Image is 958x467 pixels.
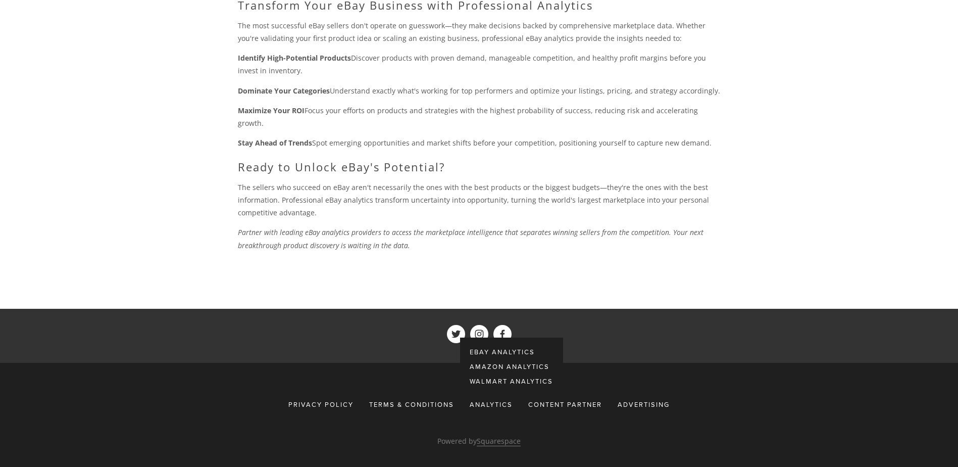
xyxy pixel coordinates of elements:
[238,53,351,63] strong: Identify High-Potential Products
[238,435,721,447] p: Powered by
[238,138,312,148] strong: Stay Ahead of Trends
[238,84,721,97] p: Understand exactly what's working for top performers and optimize your listings, pricing, and str...
[463,395,519,413] div: Analytics
[470,347,535,356] span: eBay Analytics
[238,52,721,77] p: Discover products with proven demand, manageable competition, and healthy profit margins before y...
[522,395,609,413] a: Content Partner
[528,400,602,409] span: Content Partner
[238,227,705,250] em: Partner with leading eBay analytics providers to access the marketplace intelligence that separat...
[238,181,721,219] p: The sellers who succeed on eBay aren't necessarily the ones with the best products or the biggest...
[477,436,521,446] a: Squarespace
[238,86,330,96] strong: Dominate Your Categories
[460,359,563,374] a: Amazon Analytics
[238,104,721,129] p: Focus your efforts on products and strategies with the highest probability of success, reducing r...
[618,400,670,409] span: Advertising
[611,395,670,413] a: Advertising
[238,136,721,149] p: Spot emerging opportunities and market shifts before your competition, positioning yourself to ca...
[447,325,465,343] a: ShelfTrend
[460,344,563,359] a: eBay Analytics
[470,377,553,386] span: Walmart Analytics
[470,362,549,371] span: Amazon Analytics
[288,395,360,413] a: Privacy Policy
[460,374,563,389] a: Walmart Analytics
[369,400,454,409] span: Terms & Conditions
[238,160,721,173] h2: Ready to Unlock eBay's Potential?
[363,395,461,413] a: Terms & Conditions
[238,106,305,115] strong: Maximize Your ROI
[493,325,512,343] a: ShelfTrend
[470,325,488,343] a: ShelfTrend
[238,19,721,44] p: The most successful eBay sellers don't operate on guesswork—they make decisions backed by compreh...
[288,400,354,409] span: Privacy Policy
